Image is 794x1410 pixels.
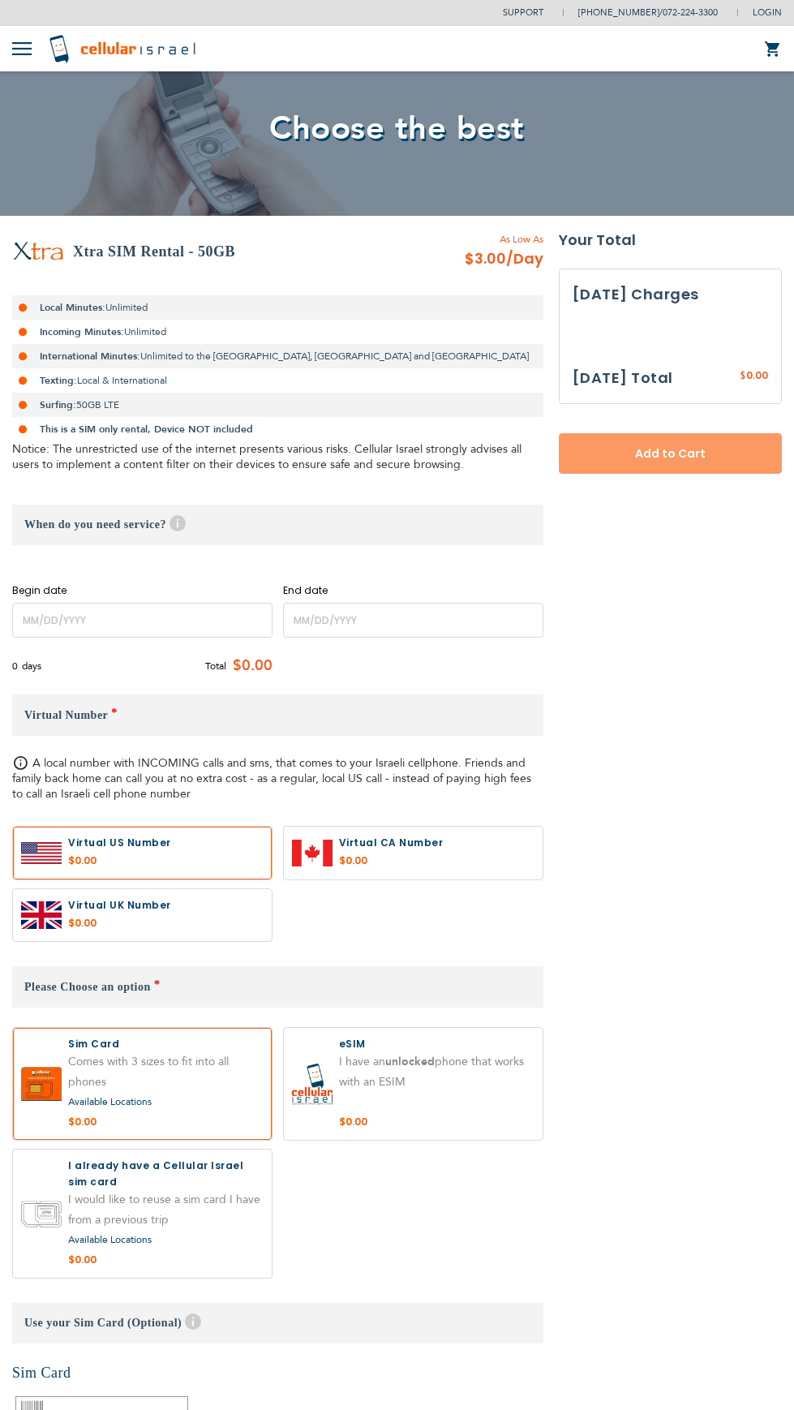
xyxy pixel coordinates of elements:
[12,320,543,344] li: Unlimited
[269,106,525,151] span: Choose the best
[12,505,543,545] h3: When do you need service?
[503,6,543,19] a: Support
[12,755,531,802] span: A local number with INCOMING calls and sms, that comes to your Israeli cellphone. Friends and fam...
[562,1,718,24] li: /
[12,42,32,55] img: Toggle Menu
[12,393,543,417] li: 50GB LTE
[573,282,768,307] h3: [DATE] Charges
[12,1365,71,1381] a: Sim Card
[205,659,226,673] span: Total
[40,301,105,314] strong: Local Minutes:
[185,1313,201,1330] span: Help
[663,6,718,19] a: 072-224-3300
[753,6,782,19] span: Login
[421,232,543,247] span: As Low As
[578,6,659,19] a: [PHONE_NUMBER]
[283,603,543,638] input: MM/DD/YYYY
[12,344,543,368] li: Unlimited to the [GEOGRAPHIC_DATA], [GEOGRAPHIC_DATA] and [GEOGRAPHIC_DATA]
[559,228,782,252] strong: Your Total
[12,241,65,262] img: Xtra SIM Rental - 50GB
[573,366,673,390] h3: [DATE] Total
[40,374,77,387] strong: Texting:
[506,247,543,271] span: /Day
[40,423,253,436] strong: This is a SIM only rental, Device NOT included
[73,239,235,264] h2: Xtra SIM Rental - 50GB
[40,350,140,363] strong: International Minutes:
[40,325,124,338] strong: Incoming Minutes:
[12,295,543,320] li: Unlimited
[12,603,273,638] input: MM/DD/YYYY
[40,398,76,411] strong: Surfing:
[740,369,746,384] span: $
[170,515,186,531] span: Help
[283,584,543,596] label: End date
[12,368,543,393] li: Local & International
[68,1233,152,1246] a: Available Locations
[12,1303,543,1343] h3: Use your Sim Card (Optional)
[48,32,201,65] img: Cellular Israel
[746,368,768,382] span: 0.00
[226,654,273,678] span: $0.00
[12,584,273,596] label: Begin date
[22,659,41,673] span: days
[12,659,22,673] span: 0
[24,709,108,721] span: Virtual Number
[465,247,543,271] span: $3.00
[24,981,151,993] span: Please Choose an option
[68,1095,152,1108] a: Available Locations
[12,441,543,472] div: Notice: The unrestricted use of the internet presents various risks. Cellular Israel strongly adv...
